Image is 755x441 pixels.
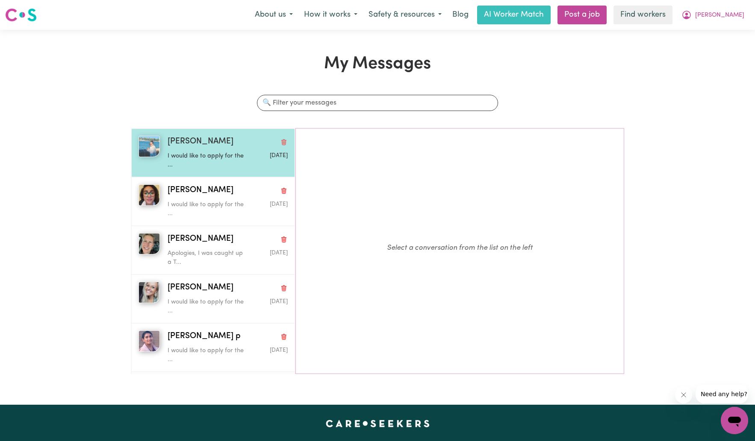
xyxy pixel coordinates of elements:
a: Careseekers logo [5,5,37,25]
span: Message sent on September 5, 2025 [270,250,288,256]
em: Select a conversation from the list on the left [387,244,533,251]
a: Post a job [557,6,607,24]
button: Angela S[PERSON_NAME]Delete conversationI would like to apply for the ...Message sent on Septembe... [131,129,295,177]
p: I would like to apply for the ... [168,346,248,365]
span: Message sent on September 5, 2025 [270,348,288,353]
span: [PERSON_NAME] [168,282,233,294]
span: Message sent on September 0, 2025 [270,153,288,158]
span: [PERSON_NAME] [168,136,233,148]
p: I would like to apply for the ... [168,200,248,219]
button: Delete conversation [280,136,288,147]
span: Message sent on September 0, 2025 [270,202,288,207]
button: How it works [298,6,363,24]
button: Vanessa H[PERSON_NAME]Delete conversationHi [PERSON_NAME], if you are availab...Message sent on S... [131,372,295,421]
h1: My Messages [131,54,624,74]
span: Message sent on September 5, 2025 [270,299,288,304]
span: [PERSON_NAME] [168,233,233,245]
img: Prasamsha p [139,330,160,352]
iframe: Message from company [696,385,748,403]
span: [PERSON_NAME] p [168,330,241,343]
button: Delete conversation [280,282,288,293]
input: 🔍 Filter your messages [257,95,498,111]
span: [PERSON_NAME] [695,11,744,20]
button: Safety & resources [363,6,447,24]
button: Prasamsha p[PERSON_NAME] pDelete conversationI would like to apply for the ...Message sent on Sep... [131,323,295,372]
p: Apologies, I was caught up a T... [168,249,248,267]
button: About us [249,6,298,24]
p: I would like to apply for the ... [168,298,248,316]
img: Julia B [139,282,160,303]
button: Delete conversation [280,234,288,245]
a: AI Worker Match [477,6,551,24]
iframe: Button to launch messaging window [721,407,748,434]
a: Blog [447,6,474,24]
img: Angela S [139,136,160,157]
button: Gaby Kathy M[PERSON_NAME]Delete conversationI would like to apply for the ...Message sent on Sept... [131,177,295,226]
button: My Account [676,6,750,24]
img: Gaby Kathy M [139,184,160,206]
a: Careseekers home page [326,420,430,427]
img: Careseekers logo [5,7,37,23]
button: Julia B[PERSON_NAME]Delete conversationI would like to apply for the ...Message sent on September... [131,275,295,323]
a: Find workers [613,6,672,24]
img: Michelle M [139,233,160,254]
button: Michelle M[PERSON_NAME]Delete conversationApologies, I was caught up a T...Message sent on Septem... [131,226,295,275]
span: [PERSON_NAME] [168,184,233,197]
button: Delete conversation [280,331,288,342]
button: Delete conversation [280,185,288,196]
iframe: Close message [675,386,692,403]
p: I would like to apply for the ... [168,152,248,170]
